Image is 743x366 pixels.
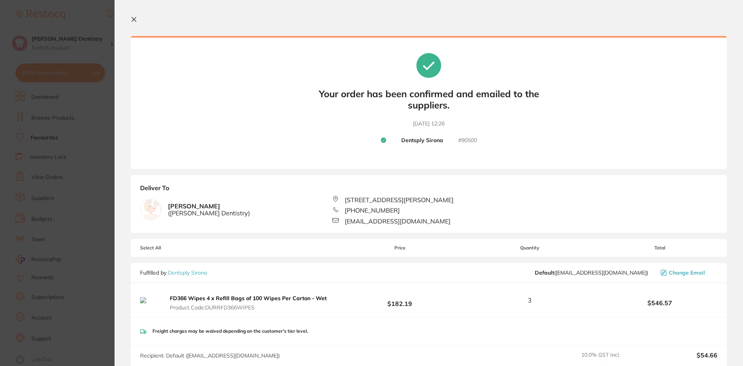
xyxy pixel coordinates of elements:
b: Your order has been confirmed and emailed to the suppliers. [313,88,545,111]
b: Default [535,269,554,276]
span: Product Code: DURRFD366WIPES [170,304,330,311]
span: Quantity [458,245,602,251]
b: $546.57 [602,299,717,306]
button: FD366 Wipes 4 x Refill Bags of 100 Wipes Per Carton - Wet Product Code:DURRFD366WIPES [168,295,332,311]
img: MzhlaXI3OA [140,297,161,303]
small: # 90500 [458,137,477,144]
span: Price [342,245,457,251]
span: [STREET_ADDRESS][PERSON_NAME] [345,196,454,203]
button: Change Email [658,269,717,276]
b: Deliver To [140,184,717,196]
span: Change Email [669,270,705,276]
span: Total [602,245,717,251]
p: Freight charges may be waived depending on the customer's tier level. [152,328,308,334]
span: 10.0 % GST Incl. [581,352,646,359]
span: 3 [528,297,532,304]
span: [EMAIL_ADDRESS][DOMAIN_NAME] [345,218,450,225]
output: $54.66 [652,352,717,359]
span: ( [PERSON_NAME] Dentistry ) [168,210,250,217]
span: Recipient: Default ( [EMAIL_ADDRESS][DOMAIN_NAME] ) [140,352,280,359]
p: Fulfilled by [140,270,207,276]
span: [PHONE_NUMBER] [345,207,400,214]
span: clientservices@dentsplysirona.com [535,270,648,276]
b: [PERSON_NAME] [168,203,250,217]
b: $182.19 [342,293,457,308]
b: Dentsply Sirona [401,137,443,144]
a: Dentsply Sirona [168,269,207,276]
img: empty.jpg [140,199,161,220]
b: FD366 Wipes 4 x Refill Bags of 100 Wipes Per Carton - Wet [170,295,327,302]
span: Select All [140,245,217,251]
